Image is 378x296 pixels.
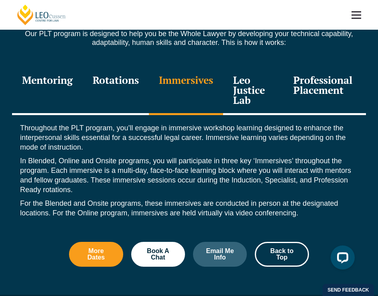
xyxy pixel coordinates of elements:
[204,248,236,261] span: Email Me Info
[149,67,223,115] div: Immersives
[255,242,309,267] a: Back to Top
[20,123,358,152] p: Throughout the PLT program, you’ll engage in immersive workshop learning designed to enhance the ...
[12,67,83,115] div: Mentoring
[69,242,123,267] a: More Dates
[324,242,358,276] iframe: LiveChat chat widget
[142,248,174,261] span: Book A Chat
[12,29,366,47] p: Our PLT program is designed to help you be the Whole Lawyer by developing your technical capabili...
[20,199,358,218] p: For the Blended and Onsite programs, these immersives are conducted in person at the designated l...
[16,4,67,26] a: [PERSON_NAME] Centre for Law
[266,248,298,261] span: Back to Top
[80,248,112,261] span: More Dates
[193,242,247,267] a: Email Me Info
[131,242,185,267] a: Book A Chat
[20,156,358,195] p: In Blended, Online and Onsite programs, you will participate in three key ‘Immersives’ throughout...
[283,67,366,115] div: Professional Placement
[83,67,149,115] div: Rotations
[223,67,283,115] div: Leo Justice Lab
